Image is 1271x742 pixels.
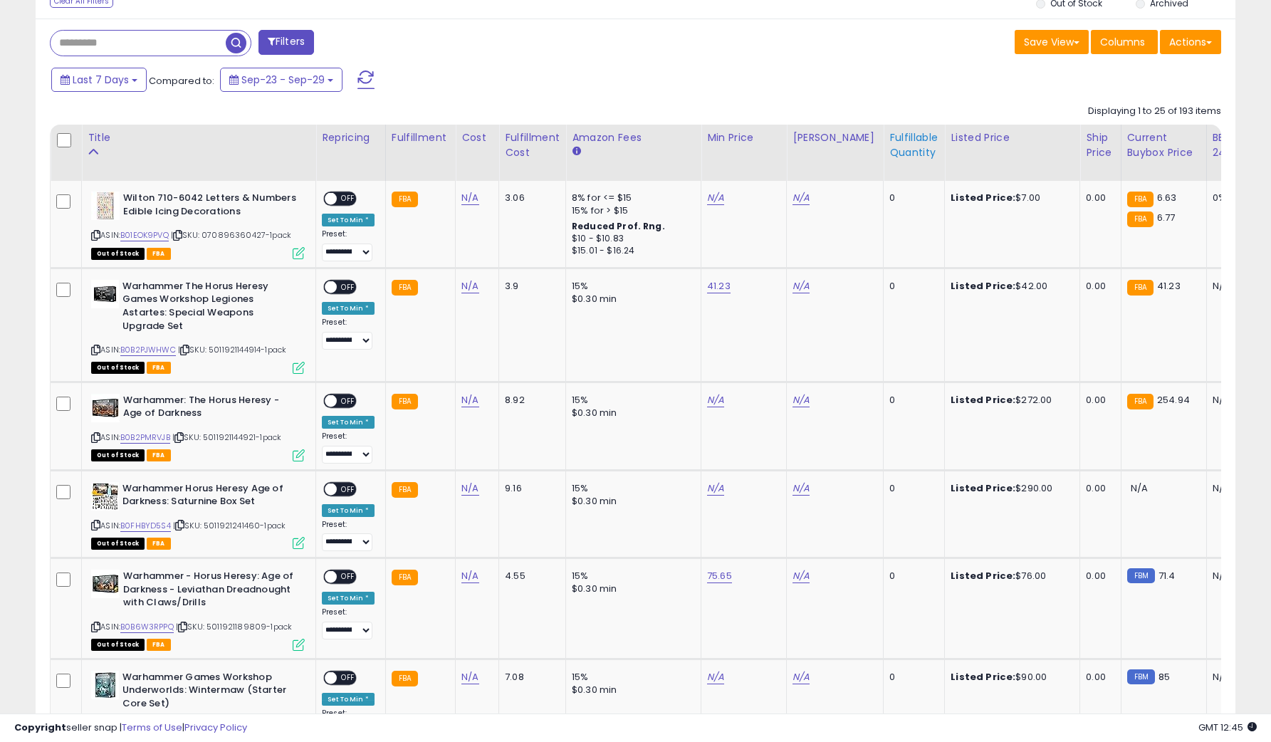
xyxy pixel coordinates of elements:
[1086,280,1109,293] div: 0.00
[1127,568,1155,583] small: FBM
[461,130,493,145] div: Cost
[1091,30,1158,54] button: Columns
[91,671,119,699] img: 511DTn2kjDL._SL40_.jpg
[337,571,360,583] span: OFF
[1086,192,1109,204] div: 0.00
[120,432,170,444] a: B0B2PMRVJB
[505,130,560,160] div: Fulfillment Cost
[122,721,182,734] a: Terms of Use
[793,569,810,583] a: N/A
[91,538,145,550] span: All listings that are currently out of stock and unavailable for purchase on Amazon
[123,570,296,613] b: Warhammer - Horus Heresy: Age of Darkness - Leviathan Dreadnought with Claws/Drills
[1086,671,1109,684] div: 0.00
[1213,280,1260,293] div: N/A
[461,191,478,205] a: N/A
[793,191,810,205] a: N/A
[572,192,690,204] div: 8% for <= $15
[793,130,877,145] div: [PERSON_NAME]
[572,684,690,696] div: $0.30 min
[120,229,169,241] a: B01EOK9PVQ
[572,671,690,684] div: 15%
[889,130,938,160] div: Fulfillable Quantity
[392,482,418,498] small: FBA
[147,449,171,461] span: FBA
[91,394,305,460] div: ASIN:
[951,393,1015,407] b: Listed Price:
[122,671,295,714] b: Warhammer Games Workshop Underworlds: Wintermaw (Starter Core Set)
[91,482,119,511] img: 51nWbXNSuUL._SL40_.jpg
[91,570,120,598] img: 511N5TO0sVL._SL40_.jpg
[91,449,145,461] span: All listings that are currently out of stock and unavailable for purchase on Amazon
[951,482,1069,495] div: $290.00
[322,130,380,145] div: Repricing
[1015,30,1089,54] button: Save View
[91,362,145,374] span: All listings that are currently out of stock and unavailable for purchase on Amazon
[322,592,375,605] div: Set To Min *
[707,191,724,205] a: N/A
[461,569,478,583] a: N/A
[461,481,478,496] a: N/A
[1157,393,1190,407] span: 254.94
[91,192,120,220] img: 41QfqNDK4EL._SL40_.jpg
[572,394,690,407] div: 15%
[572,204,690,217] div: 15% for > $15
[505,570,555,582] div: 4.55
[14,721,66,734] strong: Copyright
[572,482,690,495] div: 15%
[51,68,147,92] button: Last 7 Days
[322,504,375,517] div: Set To Min *
[1157,211,1176,224] span: 6.77
[572,582,690,595] div: $0.30 min
[337,193,360,205] span: OFF
[120,344,176,356] a: B0B2PJWHWC
[1086,482,1109,495] div: 0.00
[322,520,375,552] div: Preset:
[505,394,555,407] div: 8.92
[461,279,478,293] a: N/A
[14,721,247,735] div: seller snap | |
[889,192,933,204] div: 0
[461,393,478,407] a: N/A
[572,145,580,158] small: Amazon Fees.
[707,670,724,684] a: N/A
[337,281,360,293] span: OFF
[322,432,375,464] div: Preset:
[1086,394,1109,407] div: 0.00
[337,394,360,407] span: OFF
[1127,280,1154,296] small: FBA
[322,229,375,261] div: Preset:
[173,520,286,531] span: | SKU: 5011921241460-1pack
[1198,721,1257,734] span: 2025-10-7 12:45 GMT
[322,214,375,226] div: Set To Min *
[572,570,690,582] div: 15%
[1127,211,1154,227] small: FBA
[572,407,690,419] div: $0.30 min
[171,229,291,241] span: | SKU: 070896360427-1pack
[793,393,810,407] a: N/A
[149,74,214,88] span: Compared to:
[178,344,286,355] span: | SKU: 5011921144914-1pack
[505,192,555,204] div: 3.06
[120,621,174,633] a: B0B6W3RPPQ
[73,73,129,87] span: Last 7 Days
[147,362,171,374] span: FBA
[889,280,933,293] div: 0
[951,670,1015,684] b: Listed Price:
[1213,192,1260,204] div: 0%
[1158,670,1170,684] span: 85
[147,248,171,260] span: FBA
[1213,394,1260,407] div: N/A
[91,280,305,372] div: ASIN:
[1131,481,1148,495] span: N/A
[1127,130,1201,160] div: Current Buybox Price
[91,394,120,422] img: 51hneSCJEdL._SL40_.jpg
[322,607,375,639] div: Preset:
[322,416,375,429] div: Set To Min *
[572,130,695,145] div: Amazon Fees
[572,220,665,232] b: Reduced Prof. Rng.
[707,130,780,145] div: Min Price
[889,482,933,495] div: 0
[1127,669,1155,684] small: FBM
[1157,279,1181,293] span: 41.23
[951,671,1069,684] div: $90.00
